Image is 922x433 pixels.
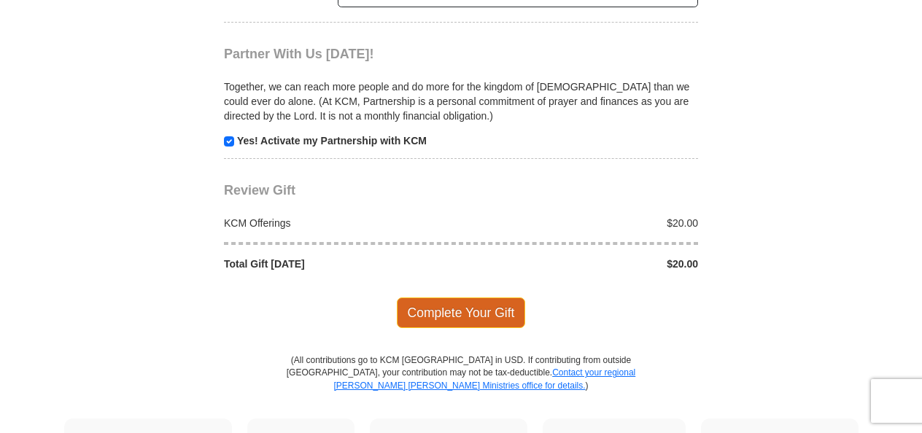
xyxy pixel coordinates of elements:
[217,216,462,230] div: KCM Offerings
[397,297,526,328] span: Complete Your Gift
[224,79,698,123] p: Together, we can reach more people and do more for the kingdom of [DEMOGRAPHIC_DATA] than we coul...
[286,354,636,418] p: (All contributions go to KCM [GEOGRAPHIC_DATA] in USD. If contributing from outside [GEOGRAPHIC_D...
[217,257,462,271] div: Total Gift [DATE]
[461,257,706,271] div: $20.00
[237,135,427,147] strong: Yes! Activate my Partnership with KCM
[224,47,374,61] span: Partner With Us [DATE]!
[333,367,635,390] a: Contact your regional [PERSON_NAME] [PERSON_NAME] Ministries office for details.
[224,183,295,198] span: Review Gift
[461,216,706,230] div: $20.00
